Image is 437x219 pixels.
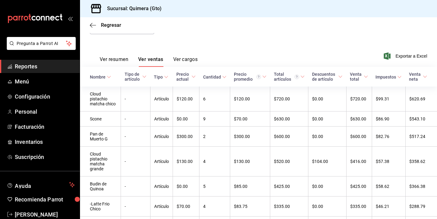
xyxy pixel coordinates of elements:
td: $335.00 [270,197,308,217]
td: $99.31 [372,87,405,112]
div: Precio actual [176,72,190,82]
td: $58.62 [372,176,405,197]
a: Pregunta a Parrot AI [4,45,76,51]
span: Tipo [154,75,168,79]
td: $600.00 [270,127,308,147]
td: $57.38 [372,147,405,176]
td: $366.38 [405,176,437,197]
td: $358.62 [405,147,437,176]
td: - [121,147,150,176]
td: Artículo [150,127,173,147]
td: Cloud pistachio matcha chico [80,87,121,112]
td: $416.00 [346,147,372,176]
td: $300.00 [173,127,199,147]
td: Budin de Quinoa [80,176,121,197]
td: $70.00 [173,197,199,217]
div: Nombre [90,75,106,79]
td: $104.00 [308,147,346,176]
span: Precio actual [176,72,196,82]
svg: El total artículos considera cambios de precios en los artículos así como costos adicionales por ... [295,75,299,79]
td: $288.79 [405,197,437,217]
td: -Latte Frio Chico [80,197,121,217]
td: $720.00 [346,87,372,112]
span: Facturación [15,123,75,131]
span: Pregunta a Parrot AI [17,40,66,47]
td: $130.00 [230,147,270,176]
td: - [121,87,150,112]
div: Cantidad [203,75,221,79]
td: Scone [80,112,121,127]
td: $630.00 [270,112,308,127]
td: $425.00 [270,176,308,197]
td: Artículo [150,112,173,127]
span: Tipo de artículo [125,72,146,82]
span: Reportes [15,62,75,71]
td: $83.75 [230,197,270,217]
td: $120.00 [173,87,199,112]
td: $0.00 [308,112,346,127]
button: Ver cargos [173,56,198,67]
div: Descuentos de artículo [312,72,337,82]
td: $0.00 [308,127,346,147]
td: $520.00 [270,147,308,176]
td: $0.00 [173,176,199,197]
svg: Precio promedio = Total artículos / cantidad [256,75,261,79]
button: open_drawer_menu [68,16,73,21]
td: $630.00 [346,112,372,127]
button: Pregunta a Parrot AI [7,37,76,50]
span: Exportar a Excel [385,52,427,60]
td: 4 [199,147,230,176]
span: Suscripción [15,153,75,161]
span: Regresar [101,22,121,28]
td: $0.00 [173,112,199,127]
span: [PERSON_NAME] [15,210,75,219]
td: 6 [199,87,230,112]
div: Precio promedio [234,72,261,82]
span: Inventarios [15,138,75,146]
td: $425.00 [346,176,372,197]
div: Venta neta [409,72,422,82]
div: Tipo de artículo [125,72,141,82]
span: Personal [15,107,75,116]
span: Nombre [90,75,111,79]
span: Cantidad [203,75,227,79]
span: Impuestos [375,75,402,79]
span: Recomienda Parrot [15,195,75,204]
td: Pan de Muerto G [80,127,121,147]
span: Venta neta [409,72,427,82]
td: 5 [199,176,230,197]
td: Artículo [150,197,173,217]
button: Regresar [90,22,121,28]
td: - [121,127,150,147]
td: $720.00 [270,87,308,112]
span: Total artículos [274,72,305,82]
span: Precio promedio [234,72,267,82]
td: - [121,112,150,127]
td: Artículo [150,147,173,176]
td: 9 [199,112,230,127]
span: Descuentos de artículo [312,72,343,82]
td: Cloud pistachio matcha grande [80,147,121,176]
td: $0.00 [308,176,346,197]
h3: Sucursal: Quimera (Gto) [102,5,162,12]
td: $300.00 [230,127,270,147]
td: $517.24 [405,127,437,147]
div: Tipo [154,75,163,79]
td: - [121,176,150,197]
div: Total artículos [274,72,299,82]
span: Ayuda [15,181,67,189]
div: navigation tabs [100,56,198,67]
td: $86.90 [372,112,405,127]
div: Impuestos [375,75,396,79]
td: $70.00 [230,112,270,127]
td: 4 [199,197,230,217]
td: 2 [199,127,230,147]
div: Venta total [350,72,363,82]
td: $600.00 [346,127,372,147]
td: $82.76 [372,127,405,147]
td: $85.00 [230,176,270,197]
td: $543.10 [405,112,437,127]
span: Menú [15,77,75,86]
span: Configuración [15,92,75,101]
button: Ver resumen [100,56,128,67]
